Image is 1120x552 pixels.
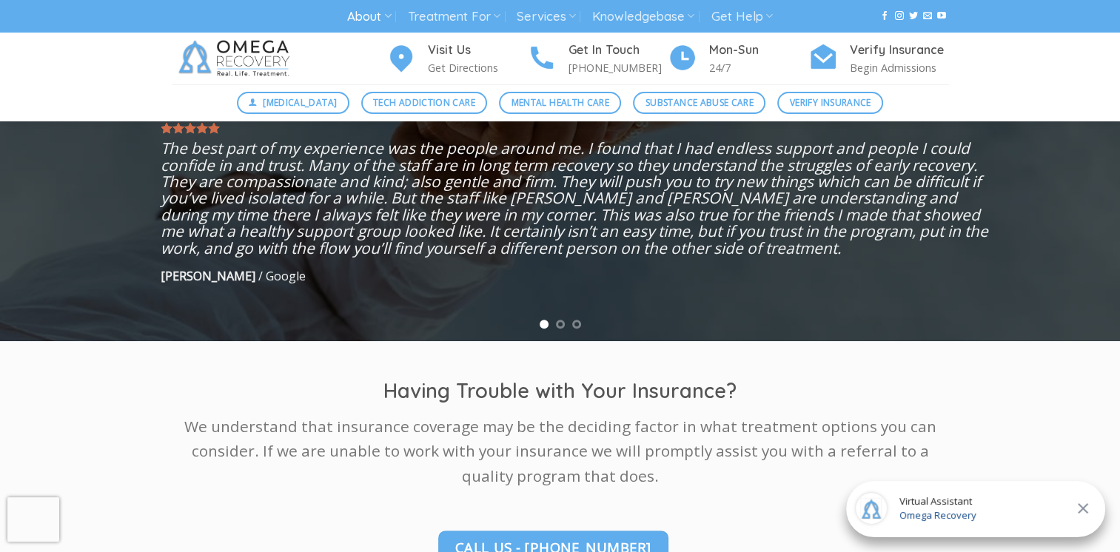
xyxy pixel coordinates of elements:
[361,92,488,114] a: Tech Addiction Care
[777,92,883,114] a: Verify Insurance
[569,59,668,76] p: [PHONE_NUMBER]
[237,92,349,114] a: [MEDICAL_DATA]
[880,11,889,21] a: Follow on Facebook
[709,59,808,76] p: 24/7
[373,95,475,110] span: Tech Addiction Care
[408,3,500,30] a: Treatment For
[428,41,527,60] h4: Visit Us
[517,3,575,30] a: Services
[266,268,306,284] span: Google
[909,11,918,21] a: Follow on Twitter
[161,141,996,257] p: The best part of my experience was the people around me. I found that I had endless support and p...
[790,95,871,110] span: Verify Insurance
[633,92,765,114] a: Substance Abuse Care
[923,11,932,21] a: Send us an email
[937,11,946,21] a: Follow on YouTube
[263,95,337,110] span: [MEDICAL_DATA]
[172,33,301,84] img: Omega Recovery
[709,41,808,60] h4: Mon-Sun
[527,41,668,77] a: Get In Touch [PHONE_NUMBER]
[428,59,527,76] p: Get Directions
[592,3,694,30] a: Knowledgebase
[645,95,754,110] span: Substance Abuse Care
[894,11,903,21] a: Follow on Instagram
[572,320,581,329] li: Page dot 3
[808,41,949,77] a: Verify Insurance Begin Admissions
[512,95,609,110] span: Mental Health Care
[258,268,263,284] span: /
[499,92,621,114] a: Mental Health Care
[850,59,949,76] p: Begin Admissions
[172,414,949,488] p: We understand that insurance coverage may be the deciding factor in what treatment options you ca...
[161,268,255,284] strong: [PERSON_NAME]
[711,3,773,30] a: Get Help
[347,3,391,30] a: About
[386,41,527,77] a: Visit Us Get Directions
[556,320,565,329] li: Page dot 2
[172,378,949,404] h1: Having Trouble with Your Insurance?
[569,41,668,60] h4: Get In Touch
[540,320,549,329] li: Page dot 1
[850,41,949,60] h4: Verify Insurance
